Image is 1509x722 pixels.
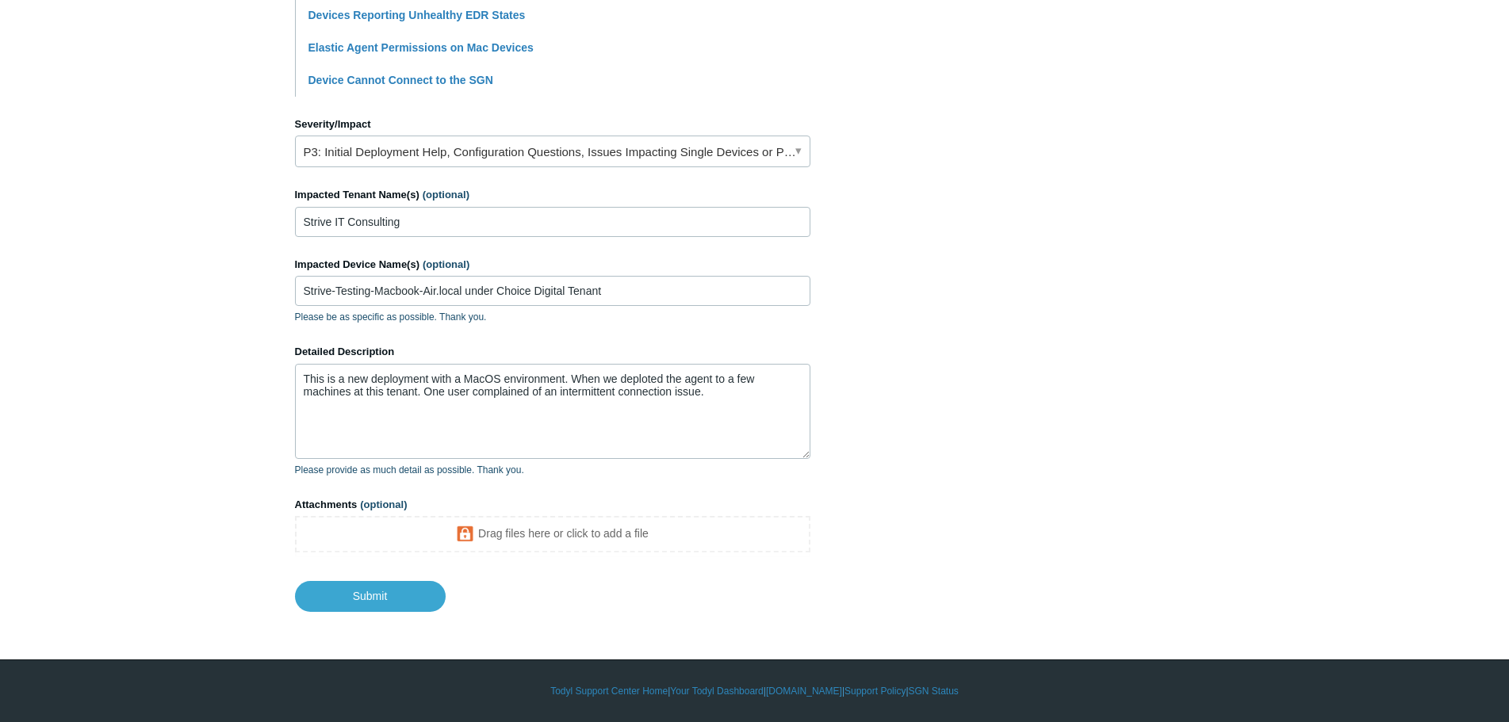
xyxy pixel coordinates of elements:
label: Severity/Impact [295,117,810,132]
a: P3: Initial Deployment Help, Configuration Questions, Issues Impacting Single Devices or Past Out... [295,136,810,167]
label: Impacted Tenant Name(s) [295,187,810,203]
p: Please be as specific as possible. Thank you. [295,310,810,324]
a: [DOMAIN_NAME] [766,684,842,698]
a: Todyl Support Center Home [550,684,668,698]
span: (optional) [423,258,469,270]
a: Elastic Agent Permissions on Mac Devices [308,41,534,54]
a: Your Todyl Dashboard [670,684,763,698]
a: Devices Reporting Unhealthy EDR States [308,9,526,21]
label: Impacted Device Name(s) [295,257,810,273]
div: | | | | [295,684,1215,698]
span: (optional) [360,499,407,510]
label: Attachments [295,497,810,513]
p: Please provide as much detail as possible. Thank you. [295,463,810,477]
input: Submit [295,581,446,611]
a: Device Cannot Connect to the SGN [308,74,493,86]
span: (optional) [423,189,469,201]
a: SGN Status [909,684,959,698]
label: Detailed Description [295,344,810,360]
a: Support Policy [845,684,906,698]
